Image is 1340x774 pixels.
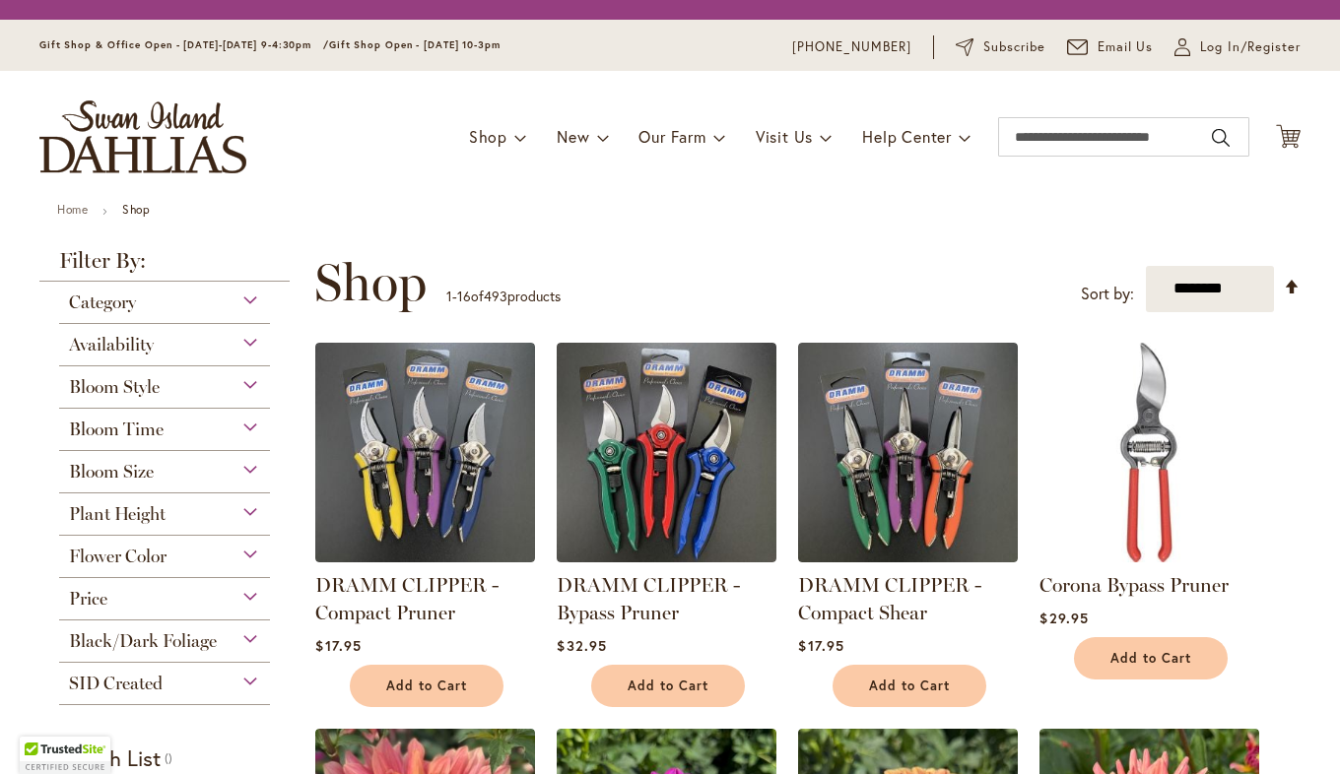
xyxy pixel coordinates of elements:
[469,126,507,147] span: Shop
[314,253,427,312] span: Shop
[446,287,452,305] span: 1
[798,343,1018,562] img: DRAMM CLIPPER - Compact Shear
[39,250,290,282] strong: Filter By:
[69,291,136,313] span: Category
[557,636,606,655] span: $32.95
[484,287,507,305] span: 493
[1039,548,1259,566] a: Corona Bypass Pruner
[457,287,471,305] span: 16
[315,636,361,655] span: $17.95
[20,737,110,774] div: TrustedSite Certified
[862,126,952,147] span: Help Center
[350,665,503,707] button: Add to Cart
[69,334,154,355] span: Availability
[69,546,167,567] span: Flower Color
[1212,122,1230,154] button: Search
[798,573,981,624] a: DRAMM CLIPPER - Compact Shear
[792,37,911,57] a: [PHONE_NUMBER]
[1098,37,1154,57] span: Email Us
[557,573,740,624] a: DRAMM CLIPPER - Bypass Pruner
[122,202,150,217] strong: Shop
[638,126,705,147] span: Our Farm
[315,548,535,566] a: DRAMM CLIPPER - Compact Pruner
[315,343,535,562] img: DRAMM CLIPPER - Compact Pruner
[329,38,501,51] span: Gift Shop Open - [DATE] 10-3pm
[1110,650,1191,667] span: Add to Cart
[69,419,164,440] span: Bloom Time
[69,376,160,398] span: Bloom Style
[39,38,329,51] span: Gift Shop & Office Open - [DATE]-[DATE] 9-4:30pm /
[1039,609,1088,627] span: $29.95
[315,573,499,624] a: DRAMM CLIPPER - Compact Pruner
[1074,637,1228,679] button: Add to Cart
[69,673,163,694] span: SID Created
[1039,573,1229,597] a: Corona Bypass Pruner
[557,343,776,562] img: DRAMM CLIPPER - Bypass Pruner
[983,37,1045,57] span: Subscribe
[756,126,813,147] span: Visit Us
[57,202,88,217] a: Home
[69,630,217,652] span: Black/Dark Foliage
[628,677,708,694] span: Add to Cart
[39,100,246,173] a: store logo
[798,548,1018,566] a: DRAMM CLIPPER - Compact Shear
[1174,37,1301,57] a: Log In/Register
[386,677,467,694] span: Add to Cart
[69,461,154,483] span: Bloom Size
[956,37,1045,57] a: Subscribe
[591,665,745,707] button: Add to Cart
[69,588,107,610] span: Price
[446,281,561,312] p: - of products
[833,665,986,707] button: Add to Cart
[1200,37,1301,57] span: Log In/Register
[1081,276,1134,312] label: Sort by:
[1067,37,1154,57] a: Email Us
[869,677,950,694] span: Add to Cart
[69,503,166,525] span: Plant Height
[798,636,843,655] span: $17.95
[557,126,589,147] span: New
[1039,343,1259,562] img: Corona Bypass Pruner
[557,548,776,566] a: DRAMM CLIPPER - Bypass Pruner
